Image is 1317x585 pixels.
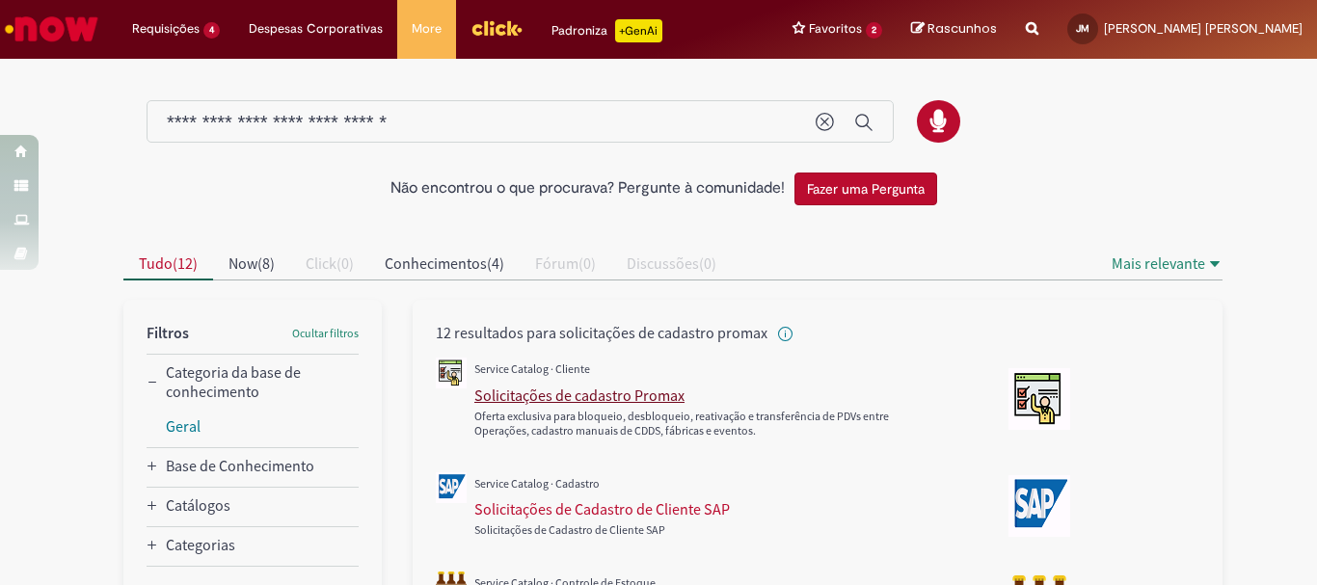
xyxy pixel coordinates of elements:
span: 2 [866,22,882,39]
p: +GenAi [615,19,662,42]
button: Fazer uma Pergunta [794,173,937,205]
span: JM [1076,22,1089,35]
span: Favoritos [809,19,862,39]
a: Rascunhos [911,20,997,39]
span: More [412,19,442,39]
span: Requisições [132,19,200,39]
img: click_logo_yellow_360x200.png [470,13,523,42]
span: Despesas Corporativas [249,19,383,39]
span: Rascunhos [927,19,997,38]
span: 4 [203,22,220,39]
h2: Não encontrou o que procurava? Pergunte à comunidade! [390,180,785,198]
img: ServiceNow [2,10,101,48]
span: [PERSON_NAME] [PERSON_NAME] [1104,20,1303,37]
div: Padroniza [551,19,662,42]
